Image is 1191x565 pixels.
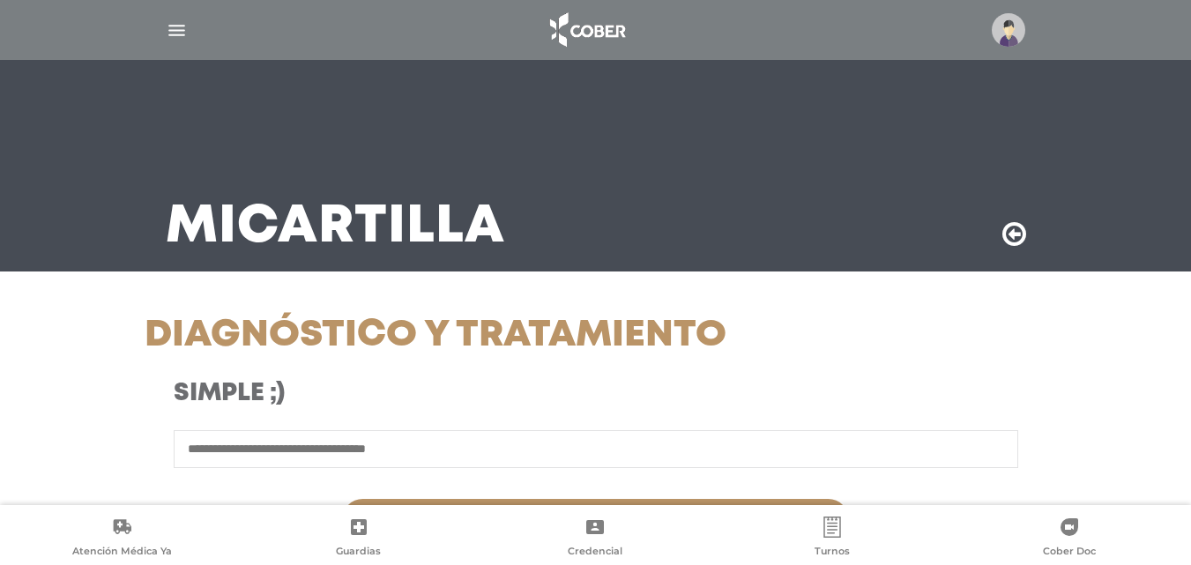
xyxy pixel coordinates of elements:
[241,517,478,561] a: Guardias
[336,545,381,561] span: Guardias
[477,517,714,561] a: Credencial
[540,9,633,51] img: logo_cober_home-white.png
[992,13,1025,47] img: profile-placeholder.svg
[145,314,738,358] h1: Diagnóstico y Tratamiento
[72,545,172,561] span: Atención Médica Ya
[4,517,241,561] a: Atención Médica Ya
[1043,545,1096,561] span: Cober Doc
[166,19,188,41] img: Cober_menu-lines-white.svg
[166,204,505,250] h3: Mi Cartilla
[174,379,709,409] h3: Simple ;)
[568,545,622,561] span: Credencial
[815,545,850,561] span: Turnos
[950,517,1187,561] a: Cober Doc
[714,517,951,561] a: Turnos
